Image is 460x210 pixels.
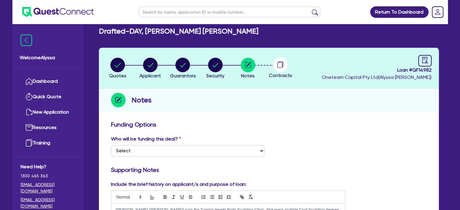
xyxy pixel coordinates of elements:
[109,57,127,80] button: Quotes
[132,95,152,105] h2: Notes
[430,4,445,20] a: Dropdown toggle
[21,135,75,151] a: Training
[206,73,224,79] span: Security
[20,54,76,61] span: Welcome Alyssa
[169,57,196,80] button: Guarantors
[139,57,161,80] button: Applicant
[25,93,33,100] img: quick-quote
[99,27,258,36] h2: Drafted - DAY, [PERSON_NAME] [PERSON_NAME]
[241,73,255,79] span: Notes
[322,74,432,80] span: Oneteam Capital Pty Ltd ( Alyssa [PERSON_NAME] )
[25,139,33,147] img: training
[22,7,94,17] img: quest-connect-logo-blue
[240,57,256,80] button: Notes
[111,121,427,128] h3: Funding Options
[21,120,75,135] a: Resources
[370,6,429,18] a: Return To Dashboard
[21,105,75,120] a: New Application
[322,66,432,74] span: Loan # QF14982
[21,163,75,170] span: Need Help?
[139,7,320,17] input: Search by name, application ID or mobile number...
[139,73,161,79] span: Applicant
[422,57,428,63] span: audit
[25,108,33,116] img: new-application
[269,73,292,78] span: Contracts
[21,182,75,194] a: [EMAIL_ADDRESS][DOMAIN_NAME]
[111,93,126,107] img: step-icon
[111,135,181,143] label: Who will be funding this deal?
[111,181,246,188] label: Include the brief history on applicant/s and purpose of loan:
[109,73,126,79] span: Quotes
[21,173,75,179] span: 1300 465 363
[21,74,75,89] a: Dashboard
[21,34,32,46] img: icon-menu-close
[418,55,432,66] a: audit
[170,73,196,79] span: Guarantors
[111,166,427,173] h3: Supporting Notes
[206,57,225,80] button: Security
[21,89,75,105] a: Quick Quote
[25,124,33,131] img: resources
[21,197,75,209] a: [EMAIL_ADDRESS][DOMAIN_NAME]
